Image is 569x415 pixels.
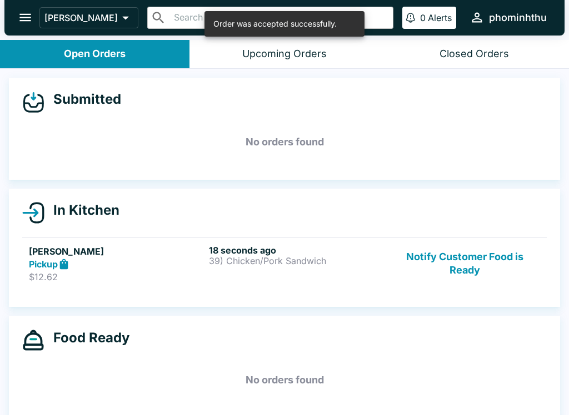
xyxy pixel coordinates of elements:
[22,360,547,400] h5: No orders found
[213,14,337,33] div: Order was accepted successfully.
[64,48,126,60] div: Open Orders
[440,48,509,60] div: Closed Orders
[44,202,119,219] h4: In Kitchen
[29,259,58,270] strong: Pickup
[44,91,121,108] h4: Submitted
[39,7,138,28] button: [PERSON_NAME]
[11,3,39,32] button: open drawer
[242,48,327,60] div: Upcoming Orders
[465,6,551,29] button: phominhthu
[209,245,385,256] h6: 18 seconds ago
[420,12,426,23] p: 0
[209,256,385,266] p: 39) Chicken/Pork Sandwich
[29,245,204,258] h5: [PERSON_NAME]
[44,330,129,346] h4: Food Ready
[22,237,547,290] a: [PERSON_NAME]Pickup$12.6218 seconds ago39) Chicken/Pork SandwichNotify Customer Food is Ready
[428,12,452,23] p: Alerts
[22,122,547,162] h5: No orders found
[171,10,388,26] input: Search orders by name or phone number
[44,12,118,23] p: [PERSON_NAME]
[29,271,204,282] p: $12.62
[489,11,547,24] div: phominhthu
[390,245,540,283] button: Notify Customer Food is Ready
